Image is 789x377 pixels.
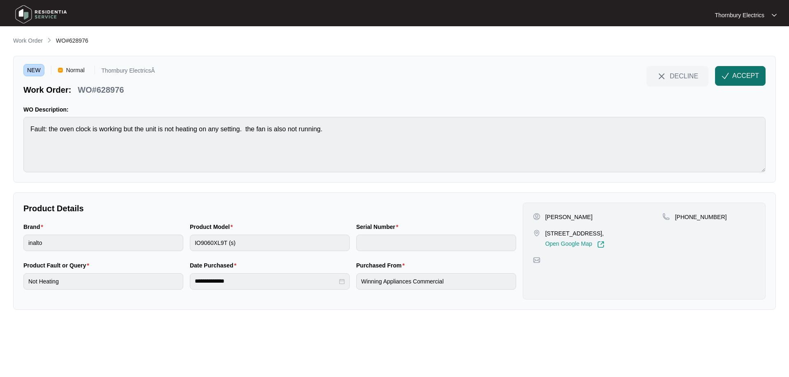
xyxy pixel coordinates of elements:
[545,229,604,238] p: [STREET_ADDRESS],
[657,71,667,81] img: close-Icon
[56,37,88,44] span: WO#628976
[662,213,670,220] img: map-pin
[12,2,70,27] img: residentia service logo
[46,37,53,43] img: chevron-right
[13,37,43,45] p: Work Order
[23,64,44,76] span: NEW
[533,229,540,237] img: map-pin
[715,66,766,86] button: check-IconACCEPT
[23,261,92,270] label: Product Fault or Query
[102,68,155,76] p: Thornbury ElectricsÂ
[722,72,729,80] img: check-Icon
[545,241,604,248] a: Open Google Map
[23,235,183,251] input: Brand
[190,223,236,231] label: Product Model
[23,117,766,172] textarea: Fault: the oven clock is working but the unit is not heating on any setting. the fan is also not ...
[195,277,337,286] input: Date Purchased
[356,273,516,290] input: Purchased From
[58,68,63,73] img: Vercel Logo
[533,213,540,220] img: user-pin
[646,66,708,86] button: close-IconDECLINE
[78,84,124,96] p: WO#628976
[356,235,516,251] input: Serial Number
[23,105,766,114] p: WO Description:
[63,64,88,76] span: Normal
[533,256,540,264] img: map-pin
[670,71,698,80] span: DECLINE
[23,273,183,290] input: Product Fault or Query
[545,213,593,221] p: [PERSON_NAME]
[732,71,759,81] span: ACCEPT
[772,13,777,17] img: dropdown arrow
[190,261,240,270] label: Date Purchased
[356,223,401,231] label: Serial Number
[675,213,727,221] p: [PHONE_NUMBER]
[12,37,44,46] a: Work Order
[715,11,764,19] p: Thornbury Electrics
[190,235,350,251] input: Product Model
[23,223,46,231] label: Brand
[23,84,71,96] p: Work Order:
[23,203,516,214] p: Product Details
[597,241,604,248] img: Link-External
[356,261,408,270] label: Purchased From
